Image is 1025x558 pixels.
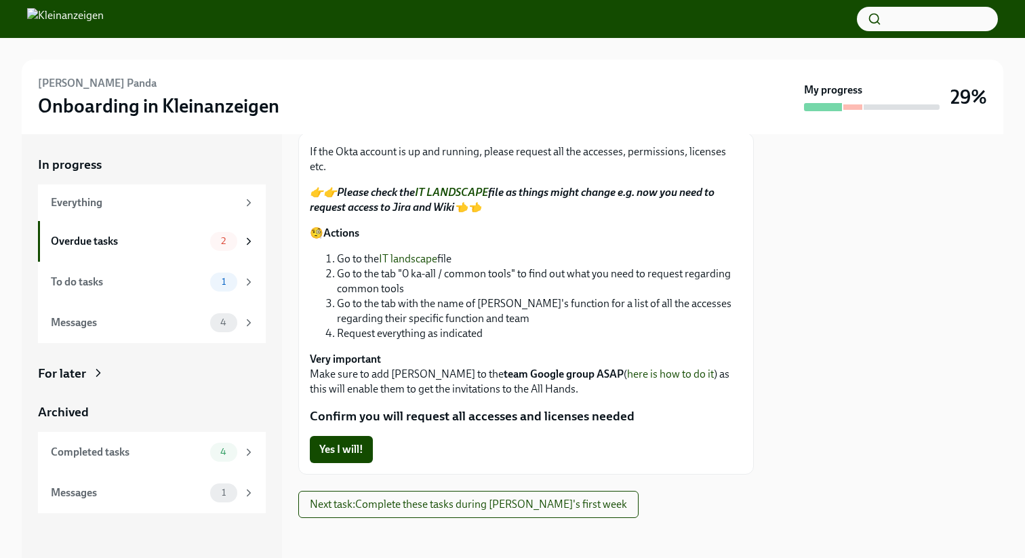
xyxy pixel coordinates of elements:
[38,302,266,343] a: Messages4
[627,367,714,380] a: here is how to do it
[337,326,742,341] li: Request everything as indicated
[310,353,381,365] strong: Very important
[38,221,266,262] a: Overdue tasks2
[38,403,266,421] a: Archived
[415,186,488,199] a: IT LANDSCAPE
[38,262,266,302] a: To do tasks1
[310,407,742,425] p: Confirm you will request all accesses and licenses needed
[38,76,157,91] h6: [PERSON_NAME] Panda
[213,236,234,246] span: 2
[310,436,373,463] button: Yes I will!
[337,252,742,266] li: Go to the file
[212,317,235,327] span: 4
[51,445,205,460] div: Completed tasks
[950,85,987,109] h3: 29%
[310,186,715,214] strong: 👉👉Please check the file as things might change e.g. now you need to request access to Jira and Wi...
[310,144,742,174] p: If the Okta account is up and running, please request all the accesses, permissions, licenses etc.
[38,365,86,382] div: For later
[51,485,205,500] div: Messages
[310,498,627,511] span: Next task : Complete these tasks during [PERSON_NAME]'s first week
[298,491,639,518] button: Next task:Complete these tasks during [PERSON_NAME]'s first week
[38,473,266,513] a: Messages1
[337,266,742,296] li: Go to the tab "0 ka-all / common tools" to find out what you need to request regarding common tools
[38,156,266,174] a: In progress
[51,275,205,290] div: To do tasks
[804,83,862,98] strong: My progress
[310,352,742,397] p: Make sure to add [PERSON_NAME] to the ( ) as this will enable them to get the invitations to the ...
[38,184,266,221] a: Everything
[214,277,234,287] span: 1
[51,195,237,210] div: Everything
[214,487,234,498] span: 1
[51,315,205,330] div: Messages
[319,443,363,456] span: Yes I will!
[310,226,359,239] strong: 🧐Actions
[27,8,104,30] img: Kleinanzeigen
[337,296,742,326] li: Go to the tab with the name of [PERSON_NAME]'s function for a list of all the accesses regarding ...
[38,94,279,118] h3: Onboarding in Kleinanzeigen
[38,432,266,473] a: Completed tasks4
[51,234,205,249] div: Overdue tasks
[212,447,235,457] span: 4
[379,252,437,265] a: IT landscape
[504,367,624,380] strong: team Google group ASAP
[38,365,266,382] a: For later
